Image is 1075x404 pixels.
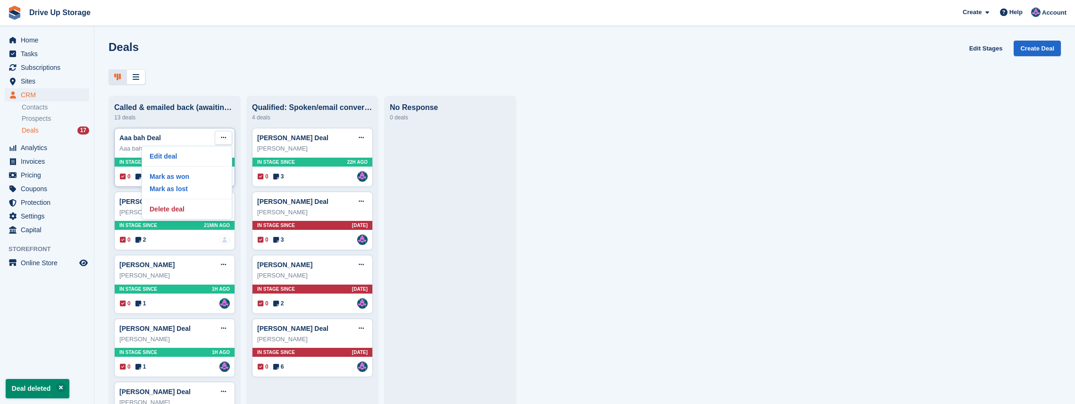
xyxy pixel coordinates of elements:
[146,170,228,183] p: Mark as won
[219,362,230,372] img: Andy
[22,114,89,124] a: Prospects
[109,41,139,53] h1: Deals
[219,235,230,245] img: deal-assignee-blank
[347,159,368,166] span: 22H AGO
[5,256,89,269] a: menu
[77,126,89,135] div: 17
[119,208,230,217] div: [PERSON_NAME]
[119,349,157,356] span: In stage since
[257,271,368,280] div: [PERSON_NAME]
[212,286,230,293] span: 1H AGO
[357,362,368,372] img: Andy
[120,362,131,371] span: 0
[257,261,312,269] a: [PERSON_NAME]
[21,182,77,195] span: Coupons
[135,236,146,244] span: 2
[119,388,191,396] a: [PERSON_NAME] Deal
[22,126,39,135] span: Deals
[257,325,328,332] a: [PERSON_NAME] Deal
[8,244,94,254] span: Storefront
[114,112,235,123] div: 13 deals
[21,168,77,182] span: Pricing
[119,144,230,153] div: Aaa bah
[257,144,368,153] div: [PERSON_NAME]
[257,198,328,205] a: [PERSON_NAME] Deal
[146,150,228,162] p: Edit deal
[5,168,89,182] a: menu
[257,159,295,166] span: In stage since
[119,286,157,293] span: In stage since
[6,379,69,398] p: Deal deleted
[5,155,89,168] a: menu
[5,182,89,195] a: menu
[21,75,77,88] span: Sites
[21,47,77,60] span: Tasks
[21,155,77,168] span: Invoices
[1014,41,1061,56] a: Create Deal
[25,5,94,20] a: Drive Up Storage
[257,286,295,293] span: In stage since
[119,198,191,205] a: [PERSON_NAME] Deal
[252,103,373,112] div: Qualified: Spoken/email conversation with them
[119,261,175,269] a: [PERSON_NAME]
[257,208,368,217] div: [PERSON_NAME]
[5,75,89,88] a: menu
[257,349,295,356] span: In stage since
[258,299,269,308] span: 0
[963,8,982,17] span: Create
[5,34,89,47] a: menu
[390,103,511,112] div: No Response
[352,222,368,229] span: [DATE]
[5,196,89,209] a: menu
[119,325,191,332] a: [PERSON_NAME] Deal
[273,172,284,181] span: 3
[273,362,284,371] span: 6
[357,171,368,182] img: Andy
[22,103,89,112] a: Contacts
[252,112,373,123] div: 4 deals
[1042,8,1067,17] span: Account
[135,299,146,308] span: 1
[119,222,157,229] span: In stage since
[21,141,77,154] span: Analytics
[21,256,77,269] span: Online Store
[257,222,295,229] span: In stage since
[257,335,368,344] div: [PERSON_NAME]
[212,349,230,356] span: 1H AGO
[119,134,161,142] a: Aaa bah Deal
[5,61,89,74] a: menu
[219,298,230,309] img: Andy
[22,126,89,135] a: Deals 17
[119,335,230,344] div: [PERSON_NAME]
[135,172,146,181] span: 2
[390,112,511,123] div: 0 deals
[258,172,269,181] span: 0
[352,286,368,293] span: [DATE]
[120,172,131,181] span: 0
[78,257,89,269] a: Preview store
[966,41,1007,56] a: Edit Stages
[258,236,269,244] span: 0
[5,88,89,101] a: menu
[114,103,235,112] div: Called & emailed back (awaiting response)
[146,183,228,195] p: Mark as lost
[8,6,22,20] img: stora-icon-8386f47178a22dfd0bd8f6a31ec36ba5ce8667c1dd55bd0f319d3a0aa187defe.svg
[135,362,146,371] span: 1
[273,236,284,244] span: 3
[5,223,89,236] a: menu
[5,47,89,60] a: menu
[357,235,368,245] img: Andy
[120,299,131,308] span: 0
[5,210,89,223] a: menu
[21,223,77,236] span: Capital
[21,34,77,47] span: Home
[146,203,228,215] a: Delete deal
[357,298,368,309] img: Andy
[21,210,77,223] span: Settings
